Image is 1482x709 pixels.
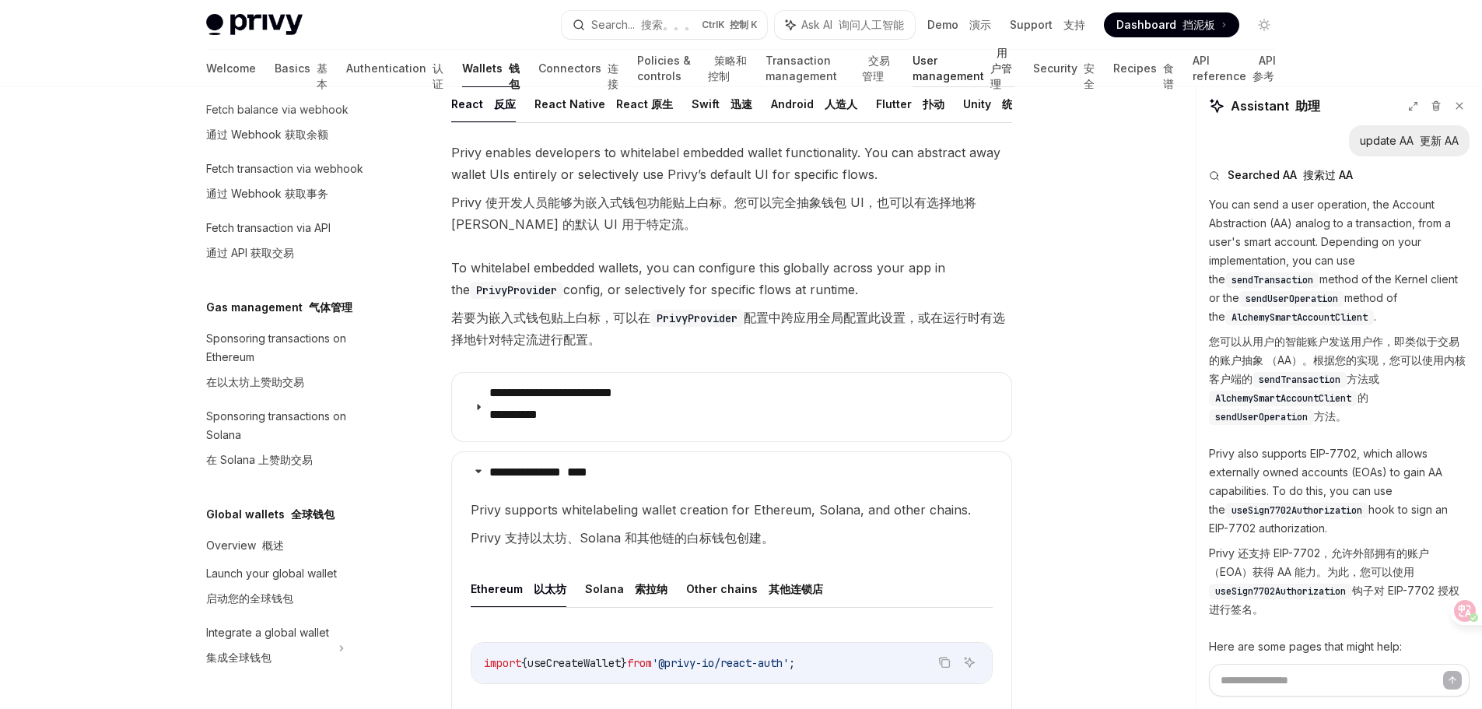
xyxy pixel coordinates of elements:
[913,50,1014,87] a: User management 用户管理
[1295,98,1320,114] font: 助理
[1231,97,1320,115] span: Assistant
[1116,17,1215,33] span: Dashboard
[194,214,393,273] a: Fetch transaction via API通过 API 获取交易
[766,50,894,87] a: Transaction management 交易管理
[206,246,294,259] font: 通过 API 获取交易
[1303,168,1353,181] font: 搜索过 AA
[1246,293,1338,305] span: sendUserOperation
[1033,50,1095,87] a: Security 安全
[1084,61,1095,90] font: 安全
[927,17,991,33] a: Demo 演示
[194,402,393,480] a: Sponsoring transactions on Solana在 Solana 上赞助交易
[1259,374,1340,386] span: sendTransaction
[484,656,521,670] span: import
[194,155,393,214] a: Fetch transaction via webhook通过 Webhook 获取事务
[789,656,795,670] span: ;
[652,656,789,670] span: '@privy-io/react-auth'
[194,325,393,402] a: Sponsoring transactions on Ethereum在以太坊上赞助交易
[650,310,744,327] code: PrivyProvider
[451,195,976,232] font: Privy 使开发人员能够为嵌入式钱包功能贴上白标。您可以完全抽象钱包 UI，也可以有选择地将 [PERSON_NAME] 的默认 UI 用于特定流。
[1209,335,1466,423] font: 您可以从用户的智能账户发送用户作，即类似于交易的账户抽象 （AA）。根据您的实现，您可以使用内核客户端的 方法或 的 方法。
[621,656,627,670] span: }
[839,18,904,31] font: 询问人工智能
[1420,134,1459,147] font: 更新 AA
[641,18,695,31] font: 搜索。。。
[692,86,752,122] button: Swift 迅速
[635,582,667,595] font: 索拉纳
[1231,504,1362,517] span: useSign7702Authorization
[1209,444,1470,625] p: Privy also supports EIP-7702, which allows externally owned accounts (EOAs) to gain AA capabiliti...
[1215,585,1346,598] span: useSign7702Authorization
[433,61,443,90] font: 认证
[194,96,393,155] a: Fetch balance via webhook通过 Webhook 获取余额
[206,453,313,466] font: 在 Solana 上赞助交易
[1010,17,1085,33] a: Support 支持
[206,187,328,200] font: 通过 Webhook 获取事务
[637,50,747,87] a: Policies & controls 策略和控制
[562,11,767,39] button: Search... 搜索。。。CtrlK 控制 K
[206,160,363,209] div: Fetch transaction via webhook
[206,329,384,398] div: Sponsoring transactions on Ethereum
[538,50,618,87] a: Connectors 连接
[206,564,337,614] div: Launch your global wallet
[206,50,256,87] a: Welcome
[194,560,393,619] a: Launch your global wallet启动您的全球钱包
[627,656,652,670] span: from
[206,407,384,476] div: Sponsoring transactions on Solana
[1231,274,1313,286] span: sendTransaction
[291,507,335,521] font: 全球钱包
[1231,311,1368,324] span: AlchemySmartAccountClient
[591,16,695,34] div: Search...
[206,536,284,555] div: Overview
[206,128,328,141] font: 通过 Webhook 获取余额
[1113,50,1174,87] a: Recipes 食谱
[876,86,944,122] button: Flutter 扑动
[206,100,349,150] div: Fetch balance via webhook
[309,300,352,314] font: 气体管理
[521,656,527,670] span: {
[494,97,516,111] font: 反应
[608,61,618,90] font: 连接
[194,532,393,560] a: Overview 概述
[206,651,272,664] font: 集成全球钱包
[1443,671,1462,690] button: Send message
[775,11,915,39] button: Ask AI 询问人工智能
[1209,167,1470,183] button: Searched AA 搜索过 AA
[534,582,566,595] font: 以太坊
[206,623,329,673] div: Integrate a global wallet
[825,97,857,111] font: 人造人
[769,582,823,595] font: 其他连锁店
[934,652,955,672] button: Copy the contents from the code block
[702,19,758,31] span: Ctrl K
[206,14,303,36] img: light logo
[262,539,284,552] font: 概述
[1215,392,1351,405] span: AlchemySmartAccountClient
[959,652,979,672] button: Ask AI
[1063,18,1085,31] font: 支持
[1209,637,1470,687] p: Here are some pages that might help:
[585,570,667,607] button: Solana 索拉纳
[923,97,944,111] font: 扑动
[470,282,563,299] code: PrivyProvider
[1252,12,1277,37] button: Toggle dark mode
[1209,195,1470,432] p: You can send a user operation, the Account Abstraction (AA) analog to a transaction, from a user'...
[206,505,335,524] h5: Global wallets
[462,50,520,87] a: Wallets 钱包
[969,18,991,31] font: 演示
[471,570,566,607] button: Ethereum 以太坊
[206,298,352,317] h5: Gas management
[206,591,293,605] font: 启动您的全球钱包
[1002,97,1024,111] font: 统一
[471,530,774,546] font: Privy 支持以太坊、Solana 和其他链的白标钱包创建。
[708,54,747,82] font: 策略和控制
[1193,50,1277,87] a: API reference API 参考
[1215,411,1308,423] span: sendUserOperation
[1104,12,1239,37] a: Dashboard 挡泥板
[730,97,752,111] font: 迅速
[346,50,443,87] a: Authentication 认证
[451,86,516,122] button: React 反应
[1209,546,1459,616] font: Privy 还支持 EIP-7702，允许外部拥有的账户（EOA）获得 AA 能力。为此，您可以使用 钩子对 EIP-7702 授权进行签名。
[451,142,1012,241] span: Privy enables developers to whitelabel embedded wallet functionality. You can abstract away walle...
[451,310,1005,347] font: 若要为嵌入式钱包贴上白标，可以在 配置中跨应用全局配置此设置，或在运行时有选择地针对特定流进行配置。
[616,97,673,111] font: React 原生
